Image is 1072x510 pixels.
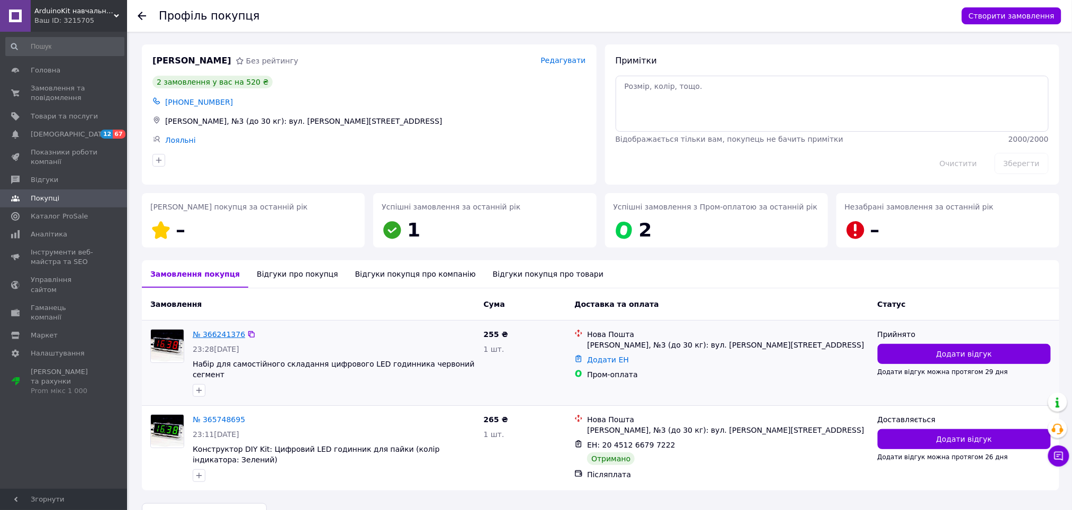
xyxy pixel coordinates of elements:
span: 255 ₴ [484,330,508,339]
span: 1 шт. [484,345,505,353]
span: Аналітика [31,230,67,239]
div: Відгуки покупця про компанію [347,260,484,288]
a: Фото товару [150,414,184,448]
span: Додати відгук можна протягом 26 дня [878,453,1008,461]
span: Доставка та оплата [574,300,659,308]
span: Каталог ProSale [31,212,88,221]
div: Пром-оплата [587,369,869,380]
a: Додати ЕН [587,356,629,364]
span: Редагувати [540,56,585,65]
div: Нова Пошта [587,414,869,425]
div: Відгуки покупця про товари [484,260,612,288]
span: 2000 / 2000 [1008,135,1049,143]
span: [PERSON_NAME] та рахунки [31,367,98,396]
span: Успішні замовлення за останній рік [382,203,520,211]
span: – [870,219,880,241]
span: 67 [113,130,125,139]
a: Лояльні [165,136,196,144]
span: Відгуки [31,175,58,185]
span: Головна [31,66,60,75]
button: Створити замовлення [962,7,1061,24]
div: Доставляється [878,414,1051,425]
span: Інструменти веб-майстра та SEO [31,248,98,267]
span: Незабрані замовлення за останній рік [845,203,994,211]
div: Замовлення покупця [142,260,248,288]
div: Нова Пошта [587,329,869,340]
a: № 365748695 [193,415,245,424]
span: Cума [484,300,505,308]
div: [PERSON_NAME], №3 (до 30 кг): вул. [PERSON_NAME][STREET_ADDRESS] [163,114,588,129]
div: Повернутися назад [138,11,146,21]
div: Отримано [587,452,635,465]
a: Набір для самостійного складання цифрового LED годинника червоний сегмент [193,360,475,379]
span: Гаманець компанії [31,303,98,322]
span: 2 [639,219,652,241]
div: [PERSON_NAME], №3 (до 30 кг): вул. [PERSON_NAME][STREET_ADDRESS] [587,340,869,350]
span: [DEMOGRAPHIC_DATA] [31,130,109,139]
div: 2 замовлення у вас на 520 ₴ [152,76,273,88]
a: № 366241376 [193,330,245,339]
img: Фото товару [151,415,184,448]
span: 265 ₴ [484,415,508,424]
span: ЕН: 20 4512 6679 7222 [587,441,675,449]
span: Управління сайтом [31,275,98,294]
span: Додати відгук [936,434,992,444]
span: 12 [101,130,113,139]
span: Товари та послуги [31,112,98,121]
img: Фото товару [151,330,184,362]
span: Покупці [31,194,59,203]
span: Замовлення та повідомлення [31,84,98,103]
span: 1 шт. [484,430,505,439]
h1: Профіль покупця [159,10,260,22]
a: Фото товару [150,329,184,363]
span: ArduinoKit навчальні набори робототехніки [34,6,114,16]
span: – [176,219,185,241]
span: Налаштування [31,349,85,358]
input: Пошук [5,37,124,56]
span: [PERSON_NAME] покупця за останній рік [150,203,308,211]
span: [PERSON_NAME] [152,55,231,67]
span: Успішні замовлення з Пром-оплатою за останній рік [614,203,818,211]
a: Конструктор DIY Kit: Цифровий LED годинник для пайки (колір індикатора: Зелений) [193,445,440,464]
span: Замовлення [150,300,202,308]
span: Додати відгук [936,349,992,359]
span: 23:28[DATE] [193,345,239,353]
span: Додати відгук можна протягом 29 дня [878,368,1008,376]
span: Примітки [616,56,657,66]
button: Чат з покупцем [1048,445,1069,467]
button: Додати відгук [878,344,1051,364]
span: [PHONE_NUMBER] [165,98,233,106]
div: [PERSON_NAME], №3 (до 30 кг): вул. [PERSON_NAME][STREET_ADDRESS] [587,425,869,435]
div: Прийнято [878,329,1051,340]
span: Статус [878,300,906,308]
div: Відгуки про покупця [248,260,346,288]
span: 23:11[DATE] [193,430,239,439]
span: 1 [407,219,420,241]
span: Відображається тільки вам, покупець не бачить примітки [616,135,844,143]
button: Додати відгук [878,429,1051,449]
div: Prom мікс 1 000 [31,386,98,396]
div: Післяплата [587,469,869,480]
span: Без рейтингу [246,57,299,65]
span: Показники роботи компанії [31,148,98,167]
span: Маркет [31,331,58,340]
div: Ваш ID: 3215705 [34,16,127,25]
